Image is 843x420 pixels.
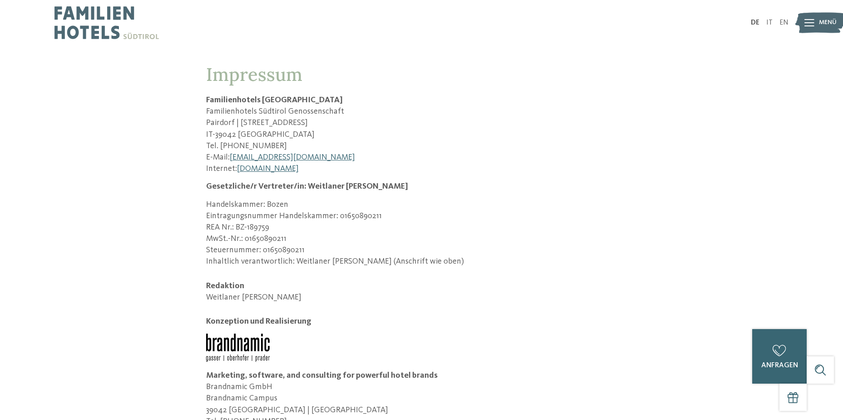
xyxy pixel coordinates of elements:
p: Eintragungsnummer Handelskammer: 01650890211 [206,210,637,222]
h2: Marketing, software, and consulting for powerful hotel brands [206,370,637,381]
p: Handelskammer: Bozen [206,199,637,210]
p: REA Nr.: BZ-189759 [206,222,637,233]
h2: Konzeption und Realisierung [206,316,637,327]
p: Inhaltlich verantwortlich: Weitlaner [PERSON_NAME] (Anschrift wie oben) [206,256,637,267]
span: Impressum [206,63,302,86]
span: Menü [819,18,837,27]
a: IT [766,19,773,26]
p: Pairdorf | [STREET_ADDRESS] [206,117,637,129]
a: [DOMAIN_NAME] [237,165,299,173]
h3: Gesetzliche/r Vertreter/in: Weitlaner [PERSON_NAME] [206,181,637,192]
p: Internet: [206,163,637,175]
a: DE [751,19,759,26]
h2: Redaktion [206,280,637,292]
p: 39042 [GEOGRAPHIC_DATA] | [GEOGRAPHIC_DATA] [206,405,637,416]
p: Familienhotels Südtirol Genossenschaft [206,106,637,117]
p: Brandnamic Campus [206,393,637,404]
p: MwSt.-Nr.: 01650890211 [206,233,637,245]
p: Tel. [PHONE_NUMBER] [206,140,637,152]
a: anfragen [752,329,807,384]
a: [EMAIL_ADDRESS][DOMAIN_NAME] [230,153,355,161]
h2: Familienhotels [GEOGRAPHIC_DATA] [206,95,637,106]
p: Brandnamic GmbH [206,381,637,393]
img: Brandnamic | Marketing, software, and consulting for powerful hotel brands [206,334,270,362]
span: anfragen [761,362,798,369]
p: IT-39042 [GEOGRAPHIC_DATA] [206,129,637,140]
p: Weitlaner [PERSON_NAME] [206,292,637,303]
p: Steuernummer: 01650890211 [206,245,637,256]
a: EN [779,19,789,26]
p: E-Mail: [206,152,637,163]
